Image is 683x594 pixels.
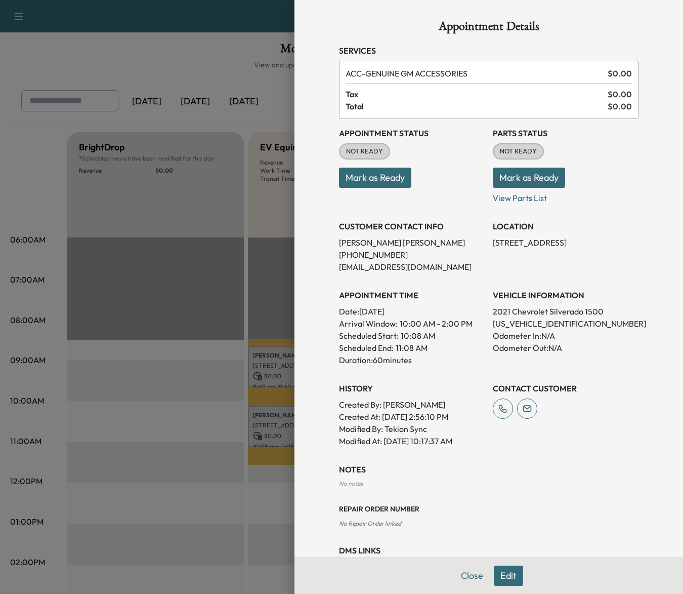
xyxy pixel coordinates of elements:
span: No Repair Order linked [339,520,401,527]
span: GENUINE GM ACCESSORIES [346,67,604,80]
p: Arrival Window: [339,318,485,330]
p: Date: [DATE] [339,305,485,318]
p: [PERSON_NAME] [PERSON_NAME] [339,236,485,249]
p: [STREET_ADDRESS] [493,236,638,249]
h3: Services [339,45,638,57]
span: NOT READY [494,146,543,156]
h1: Appointment Details [339,20,638,36]
p: [EMAIL_ADDRESS][DOMAIN_NAME] [339,261,485,273]
h3: CUSTOMER CONTACT INFO [339,220,485,232]
span: $ 0.00 [608,100,632,112]
h3: Parts Status [493,127,638,139]
span: $ 0.00 [608,67,632,80]
h3: Repair Order number [339,504,638,514]
p: 10:08 AM [401,330,435,342]
button: Mark as Ready [339,168,411,188]
p: Modified By : Tekion Sync [339,423,485,435]
p: Scheduled Start: [339,330,399,342]
div: No notes [339,480,638,488]
button: Mark as Ready [493,168,565,188]
p: Odometer In: N/A [493,330,638,342]
p: [US_VEHICLE_IDENTIFICATION_NUMBER] [493,318,638,330]
p: 11:08 AM [396,342,428,354]
p: [PHONE_NUMBER] [339,249,485,261]
h3: Appointment Status [339,127,485,139]
span: Tax [346,88,608,100]
h3: APPOINTMENT TIME [339,289,485,301]
p: Duration: 60 minutes [339,354,485,366]
span: NOT READY [340,146,389,156]
p: Scheduled End: [339,342,394,354]
button: Edit [494,566,523,586]
span: $ 0.00 [608,88,632,100]
h3: DMS Links [339,544,638,557]
p: View Parts List [493,188,638,204]
span: 10:00 AM - 2:00 PM [400,318,473,330]
h3: History [339,382,485,394]
button: Close [454,566,490,586]
p: Modified At : [DATE] 10:17:37 AM [339,435,485,447]
p: Odometer Out: N/A [493,342,638,354]
p: Created At : [DATE] 2:56:10 PM [339,411,485,423]
p: Created By : [PERSON_NAME] [339,399,485,411]
h3: LOCATION [493,220,638,232]
span: Total [346,100,608,112]
p: 2021 Chevrolet Silverado 1500 [493,305,638,318]
h3: VEHICLE INFORMATION [493,289,638,301]
h3: CONTACT CUSTOMER [493,382,638,394]
h3: NOTES [339,463,638,476]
